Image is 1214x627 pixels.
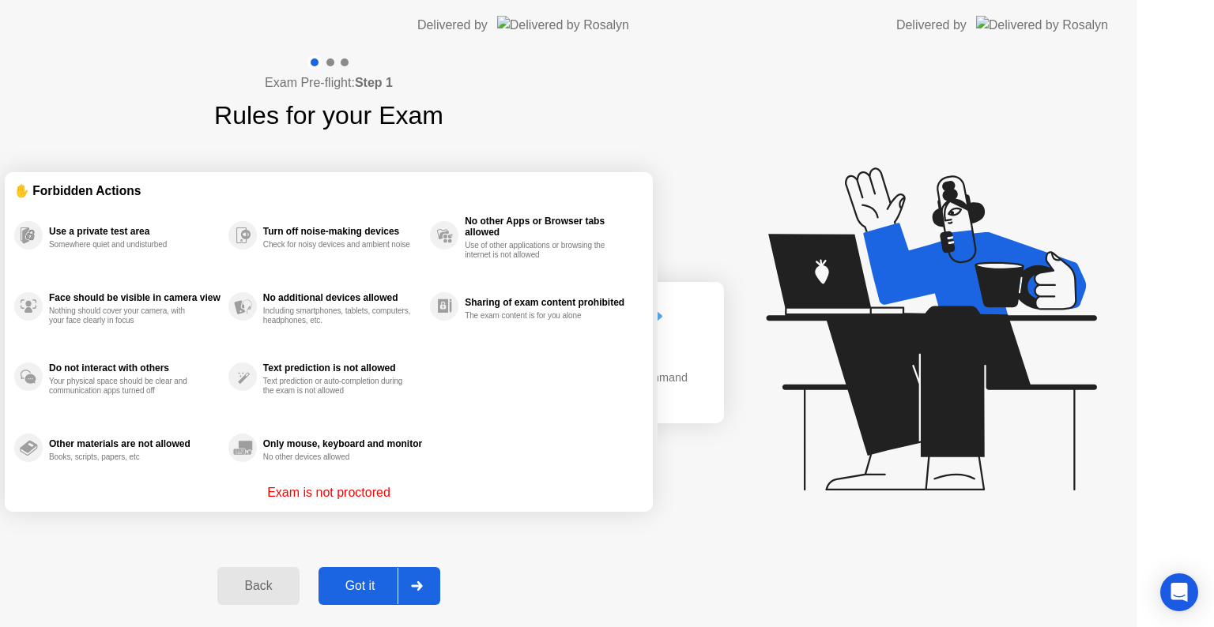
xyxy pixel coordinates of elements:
[465,241,614,260] div: Use of other applications or browsing the internet is not allowed
[355,76,393,89] b: Step 1
[263,240,413,250] div: Check for noisy devices and ambient noise
[49,292,221,303] div: Face should be visible in camera view
[49,362,221,374] div: Do not interact with others
[217,567,299,605] button: Back
[222,579,294,593] div: Back
[49,240,198,250] div: Somewhere quiet and undisturbed
[263,226,422,237] div: Turn off noise-making devices
[465,311,614,321] div: The exam content is for you alone
[263,452,413,462] div: No other devices allowed
[49,306,198,325] div: Nothing should cover your camera, with your face clearly in focus
[465,216,635,238] div: No other Apps or Browser tabs allowed
[263,438,422,449] div: Only mouse, keyboard and monitor
[49,226,221,237] div: Use a private test area
[323,579,398,593] div: Got it
[319,567,440,605] button: Got it
[263,306,413,325] div: Including smartphones, tablets, computers, headphones, etc.
[465,297,635,308] div: Sharing of exam content prohibited
[49,377,198,396] div: Your physical space should be clear and communication apps turned off
[265,73,393,92] h4: Exam Pre-flight:
[49,452,198,462] div: Books, scripts, papers, etc
[896,16,967,35] div: Delivered by
[263,377,413,396] div: Text prediction or auto-completion during the exam is not allowed
[267,483,390,502] p: Exam is not proctored
[497,16,629,34] img: Delivered by Rosalyn
[14,182,643,200] div: ✋ Forbidden Actions
[49,438,221,449] div: Other materials are not allowed
[263,362,422,374] div: Text prediction is not allowed
[1160,573,1198,611] div: Open Intercom Messenger
[263,292,422,303] div: No additional devices allowed
[214,96,443,134] h1: Rules for your Exam
[417,16,488,35] div: Delivered by
[976,16,1108,34] img: Delivered by Rosalyn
